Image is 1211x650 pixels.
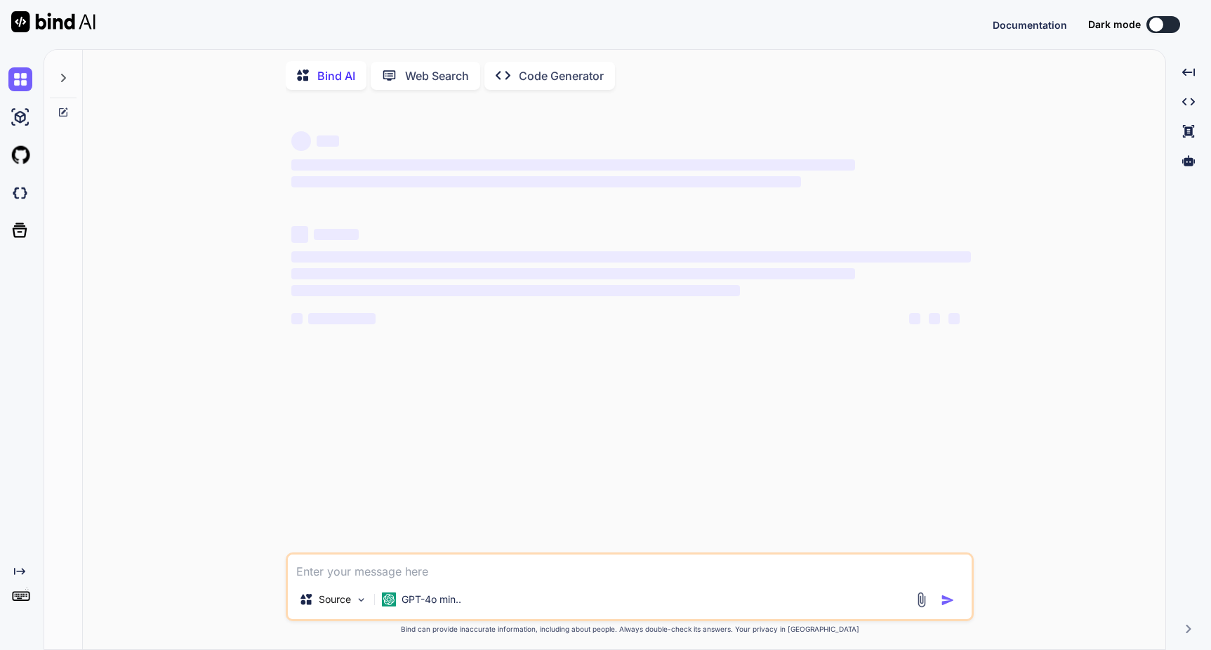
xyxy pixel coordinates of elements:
[291,285,740,296] span: ‌
[308,313,376,324] span: ‌
[909,313,920,324] span: ‌
[8,105,32,129] img: ai-studio
[319,592,351,606] p: Source
[291,313,303,324] span: ‌
[948,313,960,324] span: ‌
[314,229,359,240] span: ‌
[993,18,1067,32] button: Documentation
[929,313,940,324] span: ‌
[1088,18,1141,32] span: Dark mode
[291,268,855,279] span: ‌
[382,592,396,606] img: GPT-4o mini
[355,594,367,606] img: Pick Models
[8,67,32,91] img: chat
[8,181,32,205] img: darkCloudIdeIcon
[405,67,469,84] p: Web Search
[317,67,355,84] p: Bind AI
[993,19,1067,31] span: Documentation
[317,135,339,147] span: ‌
[8,143,32,167] img: githubLight
[291,159,855,171] span: ‌
[519,67,604,84] p: Code Generator
[291,226,308,243] span: ‌
[941,593,955,607] img: icon
[286,624,974,635] p: Bind can provide inaccurate information, including about people. Always double-check its answers....
[291,131,311,151] span: ‌
[11,11,95,32] img: Bind AI
[402,592,461,606] p: GPT-4o min..
[291,251,971,263] span: ‌
[913,592,929,608] img: attachment
[291,176,801,187] span: ‌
